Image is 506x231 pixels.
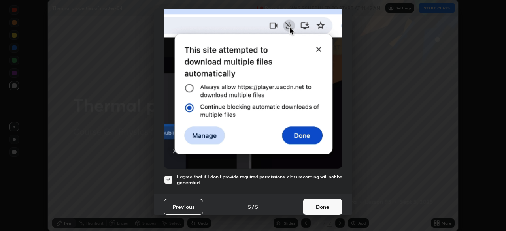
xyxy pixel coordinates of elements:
button: Previous [164,199,203,215]
button: Done [303,199,342,215]
h5: I agree that if I don't provide required permissions, class recording will not be generated [177,174,342,186]
h4: 5 [255,203,258,211]
h4: 5 [248,203,251,211]
h4: / [252,203,254,211]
